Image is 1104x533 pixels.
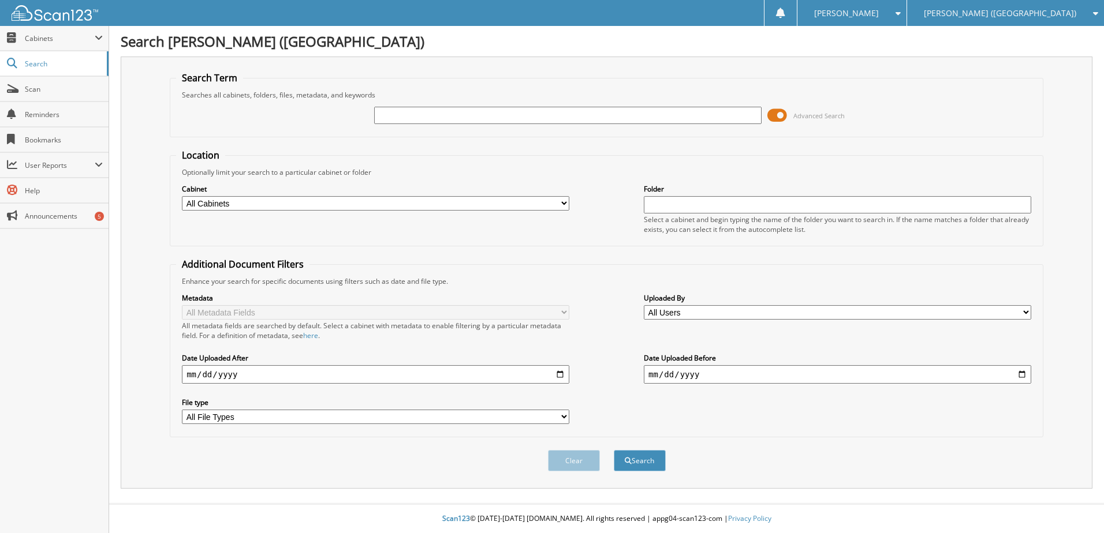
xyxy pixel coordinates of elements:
[442,513,470,523] span: Scan123
[182,321,569,340] div: All metadata fields are searched by default. Select a cabinet with metadata to enable filtering b...
[25,59,101,69] span: Search
[25,186,103,196] span: Help
[644,353,1031,363] label: Date Uploaded Before
[182,293,569,303] label: Metadata
[25,110,103,119] span: Reminders
[644,365,1031,384] input: end
[303,331,318,340] a: here
[176,90,1037,100] div: Searches all cabinets, folders, files, metadata, and keywords
[182,365,569,384] input: start
[95,212,104,221] div: 5
[176,72,243,84] legend: Search Term
[644,184,1031,194] label: Folder
[109,505,1104,533] div: © [DATE]-[DATE] [DOMAIN_NAME]. All rights reserved | appg04-scan123-com |
[644,293,1031,303] label: Uploaded By
[182,184,569,194] label: Cabinet
[176,276,1037,286] div: Enhance your search for specific documents using filters such as date and file type.
[121,32,1092,51] h1: Search [PERSON_NAME] ([GEOGRAPHIC_DATA])
[814,10,879,17] span: [PERSON_NAME]
[25,33,95,43] span: Cabinets
[728,513,771,523] a: Privacy Policy
[182,397,569,407] label: File type
[25,84,103,94] span: Scan
[644,215,1031,234] div: Select a cabinet and begin typing the name of the folder you want to search in. If the name match...
[25,135,103,145] span: Bookmarks
[182,353,569,363] label: Date Uploaded After
[614,450,666,471] button: Search
[176,167,1037,177] div: Optionally limit your search to a particular cabinet or folder
[176,149,225,162] legend: Location
[176,258,309,271] legend: Additional Document Filters
[924,10,1076,17] span: [PERSON_NAME] ([GEOGRAPHIC_DATA])
[25,211,103,221] span: Announcements
[25,160,95,170] span: User Reports
[793,111,845,120] span: Advanced Search
[548,450,600,471] button: Clear
[12,5,98,21] img: scan123-logo-white.svg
